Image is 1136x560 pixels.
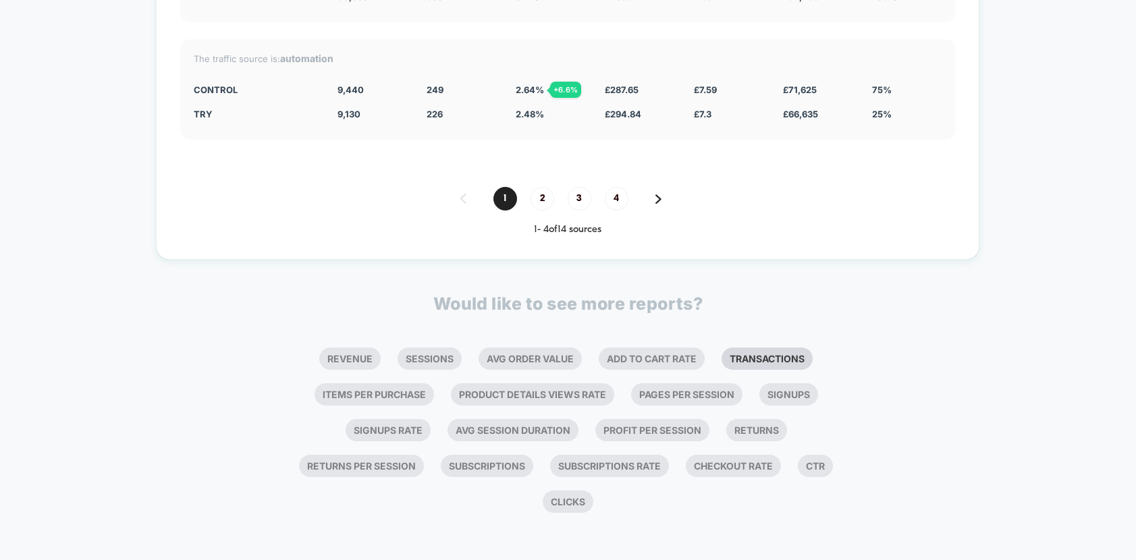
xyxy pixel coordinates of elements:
div: The traffic source is: [194,53,942,64]
li: Add To Cart Rate [599,347,705,370]
li: Checkout Rate [686,455,781,477]
span: 2.48 % [516,109,544,119]
strong: automation [280,53,333,64]
li: Avg Order Value [479,347,582,370]
li: Pages Per Session [631,383,742,405]
div: control [194,84,318,95]
div: + 6.6 % [550,82,581,98]
span: £ 71,625 [783,84,817,95]
span: 4 [605,187,628,211]
img: pagination forward [655,194,661,204]
span: £ 7.3 [694,109,711,119]
li: Subscriptions [441,455,533,477]
li: Ctr [798,455,833,477]
li: Product Details Views Rate [451,383,614,405]
div: 1 - 4 of 14 sources [180,224,955,235]
div: 25% [872,109,941,119]
span: 9,440 [337,84,364,95]
span: £ 66,635 [783,109,818,119]
span: £ 287.65 [605,84,639,95]
span: £ 7.59 [694,84,717,95]
div: 75% [872,84,941,95]
span: 249 [427,84,443,95]
span: 2.64 % [516,84,544,95]
span: 1 [493,187,517,211]
li: Returns Per Session [299,455,424,477]
li: Avg Session Duration [448,419,578,441]
li: Profit Per Session [595,419,709,441]
span: 3 [568,187,591,211]
p: Would like to see more reports? [433,293,703,314]
li: Signups Rate [346,419,431,441]
span: 9,130 [337,109,360,119]
li: Items Per Purchase [315,383,434,405]
li: Transactions [722,347,813,370]
div: try [194,109,318,119]
li: Subscriptions Rate [550,455,669,477]
span: 226 [427,109,443,119]
li: Clicks [543,491,593,513]
li: Returns [726,419,787,441]
li: Sessions [398,347,462,370]
li: Revenue [319,347,381,370]
li: Signups [759,383,818,405]
span: 2 [531,187,554,211]
span: £ 294.84 [605,109,641,119]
